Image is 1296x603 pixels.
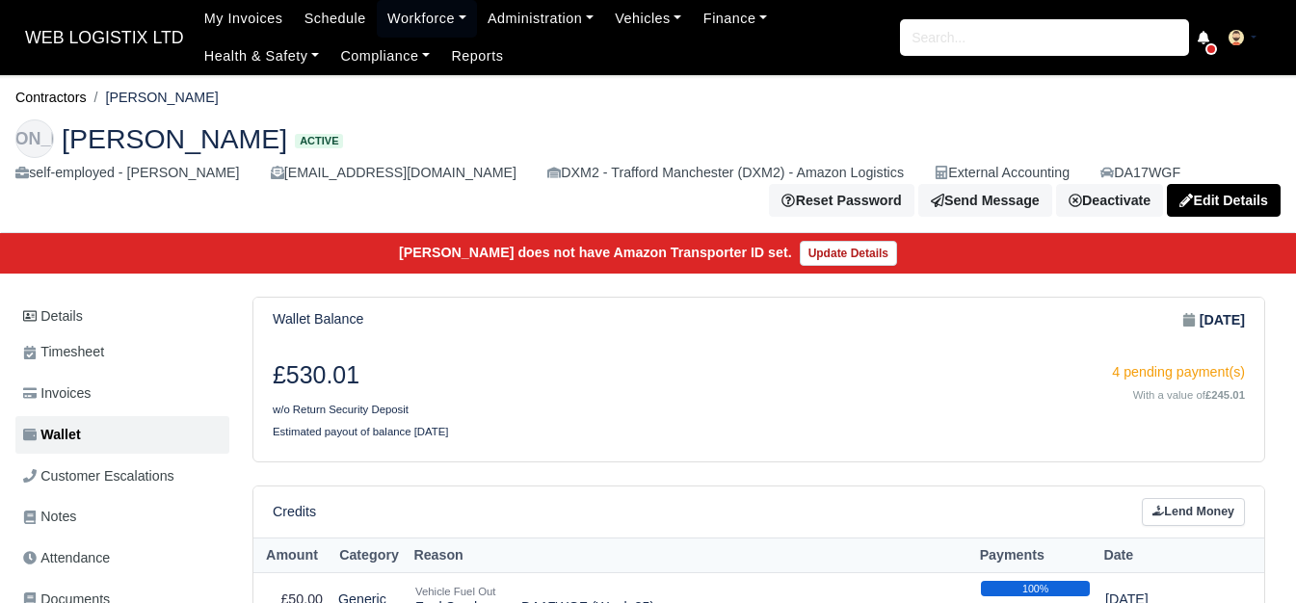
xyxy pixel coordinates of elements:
span: Notes [23,506,76,528]
a: Update Details [800,241,897,266]
div: 4 pending payment(s) [774,361,1246,383]
input: Search... [900,19,1189,56]
small: Vehicle Fuel Out [415,586,495,597]
span: Timesheet [23,341,104,363]
span: Wallet [23,424,81,446]
a: DA17WGF [1100,162,1180,184]
a: Invoices [15,375,229,412]
div: 100% [981,581,1090,596]
span: Invoices [23,382,91,405]
span: [PERSON_NAME] [62,125,287,152]
a: Reports [440,38,514,75]
a: Health & Safety [194,38,331,75]
strong: [DATE] [1200,309,1245,331]
th: Payments [973,537,1098,573]
h3: £530.01 [273,361,745,390]
a: Notes [15,498,229,536]
th: Category [331,537,408,573]
li: [PERSON_NAME] [87,87,219,109]
span: WEB LOGISTIX LTD [15,18,194,57]
th: Date [1098,537,1223,573]
a: Details [15,299,229,334]
small: With a value of [1133,389,1245,401]
a: Customer Escalations [15,458,229,495]
a: Contractors [15,90,87,105]
a: Timesheet [15,333,229,371]
span: Attendance [23,547,110,569]
div: self-employed - [PERSON_NAME] [15,162,240,184]
div: DXM2 - Trafford Manchester (DXM2) - Amazon Logistics [547,162,904,184]
span: Customer Escalations [23,465,174,487]
small: w/o Return Security Deposit [273,404,409,415]
h6: Wallet Balance [273,311,363,328]
a: Compliance [330,38,440,75]
strong: £245.01 [1205,389,1245,401]
small: Estimated payout of balance [DATE] [273,426,449,437]
a: Send Message [918,184,1052,217]
a: Edit Details [1167,184,1281,217]
div: [PERSON_NAME] [15,119,54,158]
th: Reason [408,537,973,573]
a: Wallet [15,416,229,454]
h6: Credits [273,504,316,520]
a: Lend Money [1142,498,1245,526]
div: [EMAIL_ADDRESS][DOMAIN_NAME] [271,162,516,184]
span: Active [295,134,343,148]
button: Reset Password [769,184,913,217]
a: WEB LOGISTIX LTD [15,19,194,57]
a: Deactivate [1056,184,1163,217]
iframe: Chat Widget [1200,511,1296,603]
div: External Accounting [935,162,1070,184]
a: Attendance [15,539,229,577]
div: Javade Alam [1,104,1295,233]
th: Amount [253,537,331,573]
